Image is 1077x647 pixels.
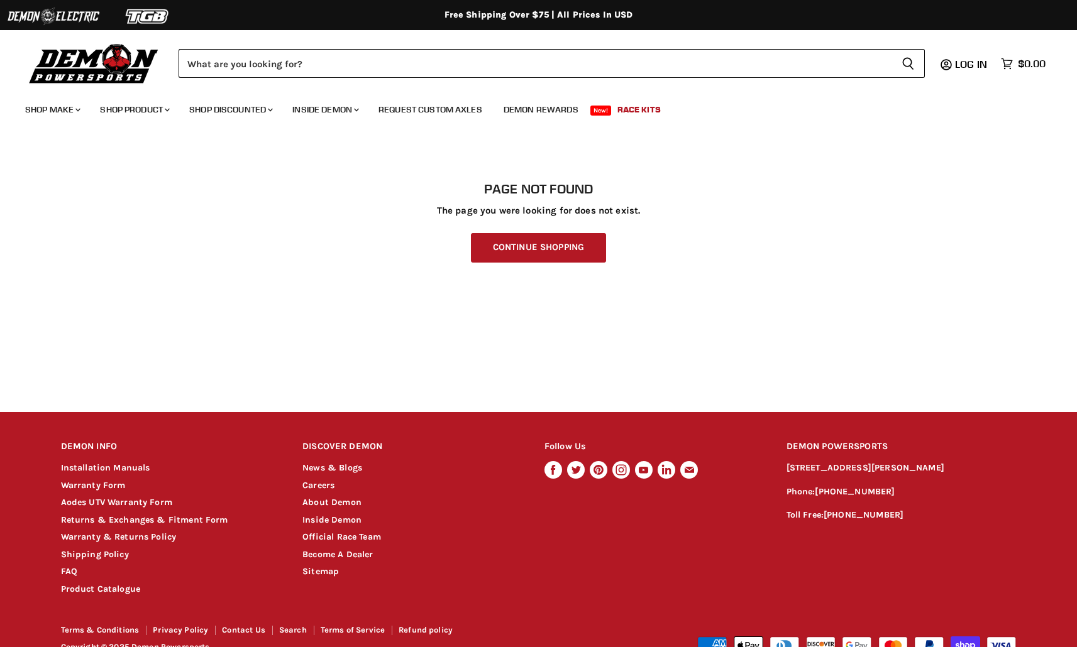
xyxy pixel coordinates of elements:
a: $0.00 [995,55,1052,73]
input: Search [179,49,892,78]
ul: Main menu [16,92,1042,122]
a: Become A Dealer [302,549,373,560]
a: FAQ [61,566,77,577]
a: Inside Demon [302,514,362,525]
form: Product [179,49,925,78]
a: Warranty Form [61,480,126,491]
a: Inside Demon [283,97,367,122]
a: Returns & Exchanges & Fitment Form [61,514,228,525]
img: Demon Electric Logo 2 [6,4,101,28]
a: Installation Manuals [61,462,150,473]
a: Aodes UTV Warranty Form [61,497,172,508]
p: [STREET_ADDRESS][PERSON_NAME] [787,461,1017,476]
h2: DEMON POWERSPORTS [787,432,1017,462]
h1: Page not found [61,182,1017,197]
a: Careers [302,480,334,491]
button: Search [892,49,925,78]
div: Free Shipping Over $75 | All Prices In USD [36,9,1042,21]
a: About Demon [302,497,362,508]
p: Toll Free: [787,508,1017,523]
h2: DISCOVER DEMON [302,432,521,462]
img: TGB Logo 2 [101,4,195,28]
a: Contact Us [222,625,265,634]
a: Shop Product [91,97,177,122]
a: Race Kits [608,97,670,122]
a: Sitemap [302,566,339,577]
a: Official Race Team [302,531,381,542]
nav: Footer [61,626,540,639]
span: New! [590,106,612,116]
p: The page you were looking for does not exist. [61,205,1017,216]
a: Search [279,625,307,634]
a: Demon Rewards [494,97,588,122]
h2: DEMON INFO [61,432,279,462]
a: Terms & Conditions [61,625,140,634]
span: Log in [955,58,987,70]
p: Phone: [787,485,1017,499]
a: Request Custom Axles [369,97,492,122]
a: Shop Discounted [180,97,280,122]
a: Shipping Policy [61,549,129,560]
a: Product Catalogue [61,584,141,594]
a: News & Blogs [302,462,362,473]
a: [PHONE_NUMBER] [815,486,895,497]
a: Refund policy [399,625,453,634]
a: Log in [949,58,995,70]
a: Privacy Policy [153,625,208,634]
span: $0.00 [1018,58,1046,70]
a: Warranty & Returns Policy [61,531,177,542]
img: Demon Powersports [25,41,163,85]
a: Shop Make [16,97,88,122]
h2: Follow Us [544,432,763,462]
a: [PHONE_NUMBER] [824,509,903,520]
a: Continue Shopping [471,233,606,263]
a: Terms of Service [321,625,385,634]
